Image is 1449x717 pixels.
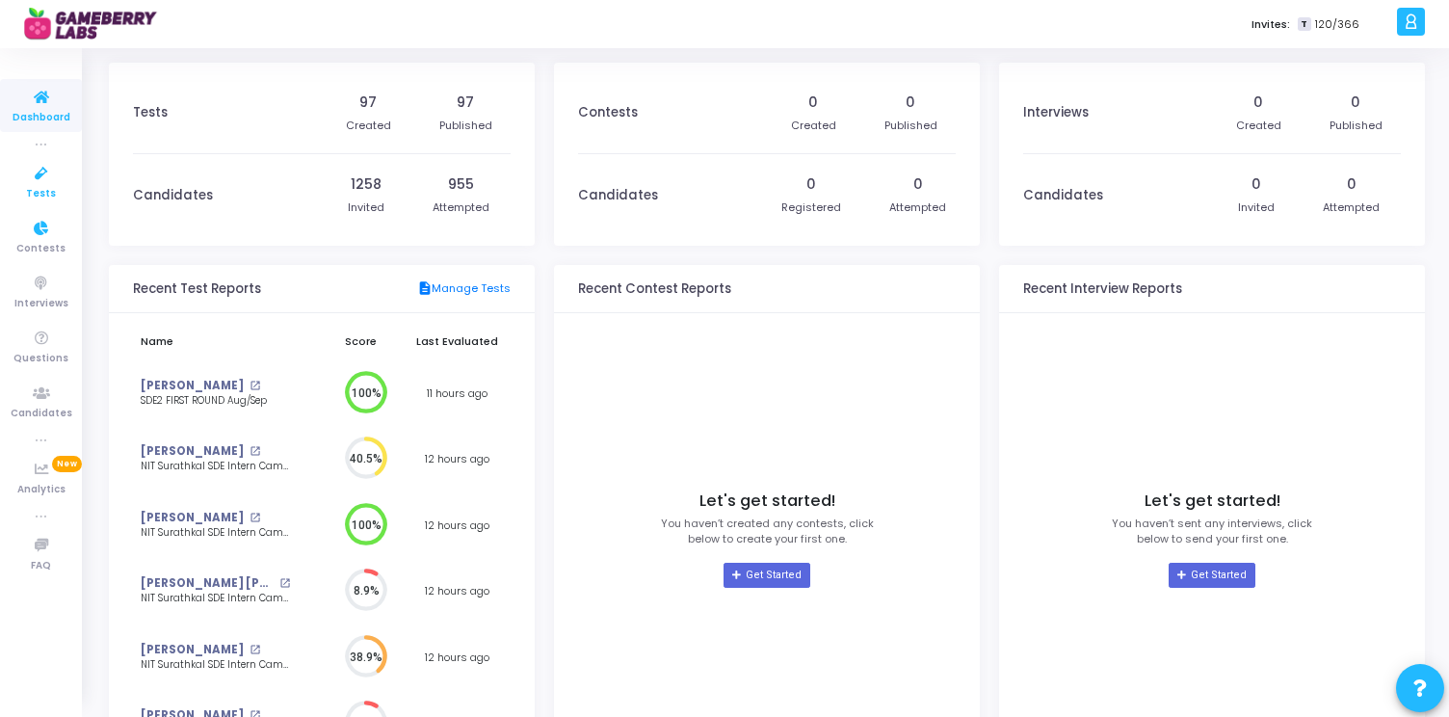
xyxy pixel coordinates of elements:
[1236,118,1281,134] div: Created
[141,510,244,526] a: [PERSON_NAME]
[141,642,244,658] a: [PERSON_NAME]
[133,105,168,120] h3: Tests
[351,174,382,195] div: 1258
[1351,93,1360,113] div: 0
[141,526,290,541] div: NIT Surathkal SDE Intern Campus Test
[348,199,384,216] div: Invited
[403,426,511,492] td: 12 hours ago
[1023,105,1089,120] h3: Interviews
[250,645,260,655] mat-icon: open_in_new
[1315,16,1359,33] span: 120/366
[250,381,260,391] mat-icon: open_in_new
[578,188,658,203] h3: Candidates
[791,118,836,134] div: Created
[141,575,275,592] a: [PERSON_NAME] [PERSON_NAME]
[403,558,511,624] td: 12 hours ago
[781,199,841,216] div: Registered
[16,241,66,257] span: Contests
[457,93,474,113] div: 97
[1251,16,1290,33] label: Invites:
[1298,17,1310,32] span: T
[808,93,818,113] div: 0
[11,406,72,422] span: Candidates
[141,443,244,460] a: [PERSON_NAME]
[14,296,68,312] span: Interviews
[439,118,492,134] div: Published
[1253,93,1263,113] div: 0
[133,323,319,360] th: Name
[1145,491,1280,511] h4: Let's get started!
[359,93,377,113] div: 97
[1169,563,1254,588] a: Get Started
[417,280,432,298] mat-icon: description
[578,281,731,297] h3: Recent Contest Reports
[889,199,946,216] div: Attempted
[133,281,261,297] h3: Recent Test Reports
[913,174,923,195] div: 0
[141,658,290,673] div: NIT Surathkal SDE Intern Campus Test
[133,188,213,203] h3: Candidates
[31,558,51,574] span: FAQ
[448,174,474,195] div: 955
[141,394,290,409] div: SDE2 FIRST ROUND Aug/Sep
[52,456,82,472] span: New
[13,351,68,367] span: Questions
[884,118,937,134] div: Published
[1251,174,1261,195] div: 0
[806,174,816,195] div: 0
[661,516,874,547] p: You haven’t created any contests, click below to create your first one.
[141,378,244,394] a: [PERSON_NAME]
[13,110,70,126] span: Dashboard
[250,446,260,457] mat-icon: open_in_new
[403,624,511,691] td: 12 hours ago
[403,492,511,559] td: 12 hours ago
[578,105,638,120] h3: Contests
[417,280,511,298] a: Manage Tests
[319,323,403,360] th: Score
[279,578,290,589] mat-icon: open_in_new
[346,118,391,134] div: Created
[24,5,169,43] img: logo
[141,592,290,606] div: NIT Surathkal SDE Intern Campus Test
[403,323,511,360] th: Last Evaluated
[1023,188,1103,203] h3: Candidates
[1023,281,1182,297] h3: Recent Interview Reports
[1238,199,1275,216] div: Invited
[1330,118,1383,134] div: Published
[1323,199,1380,216] div: Attempted
[699,491,835,511] h4: Let's get started!
[1347,174,1357,195] div: 0
[26,186,56,202] span: Tests
[141,460,290,474] div: NIT Surathkal SDE Intern Campus Test
[906,93,915,113] div: 0
[724,563,809,588] a: Get Started
[433,199,489,216] div: Attempted
[403,360,511,427] td: 11 hours ago
[1112,516,1312,547] p: You haven’t sent any interviews, click below to send your first one.
[250,513,260,523] mat-icon: open_in_new
[17,482,66,498] span: Analytics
